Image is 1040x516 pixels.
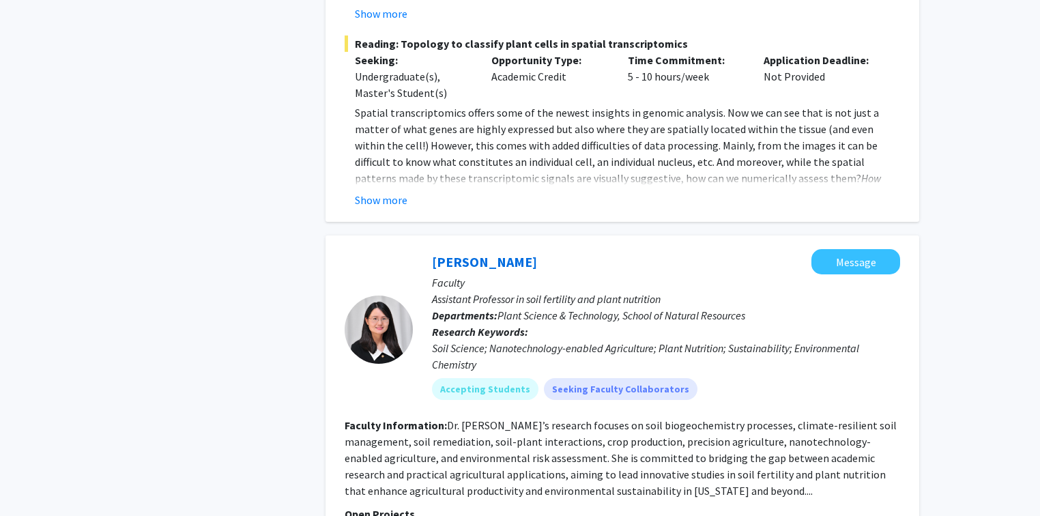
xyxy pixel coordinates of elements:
p: Spatial transcriptomics offers some of the newest insights in genomic analysis. Now we can see th... [355,104,900,203]
p: Opportunity Type: [491,52,607,68]
b: Faculty Information: [345,418,447,432]
button: Show more [355,5,407,22]
mat-chip: Seeking Faculty Collaborators [544,378,697,400]
div: Soil Science; Nanotechnology-enabled Agriculture; Plant Nutrition; Sustainability; Environmental ... [432,340,900,373]
div: Not Provided [753,52,890,101]
a: [PERSON_NAME] [432,253,537,270]
b: Departments: [432,309,497,322]
button: Show more [355,192,407,208]
button: Message Xiaoping Xin [811,249,900,274]
span: Reading: Topology to classify plant cells in spatial transcriptomics [345,35,900,52]
b: Research Keywords: [432,325,528,339]
p: Seeking: [355,52,471,68]
div: 5 - 10 hours/week [618,52,754,101]
p: Application Deadline: [764,52,880,68]
fg-read-more: Dr. [PERSON_NAME]’s research focuses on soil biogeochemistry processes, climate-resilient soil ma... [345,418,897,498]
iframe: Chat [10,455,58,506]
p: Assistant Professor in soil fertility and plant nutrition [432,291,900,307]
div: Academic Credit [481,52,618,101]
span: Plant Science & Technology, School of Natural Resources [497,309,745,322]
mat-chip: Accepting Students [432,378,538,400]
div: Undergraduate(s), Master's Student(s) [355,68,471,101]
p: Faculty [432,274,900,291]
p: Time Commitment: [628,52,744,68]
